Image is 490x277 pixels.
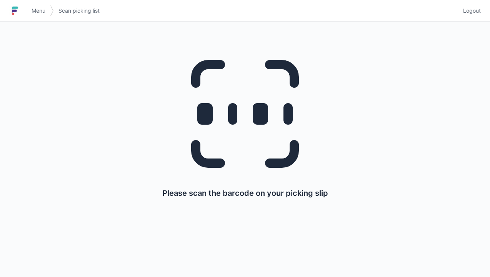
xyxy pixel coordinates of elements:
p: Please scan the barcode on your picking slip [162,188,328,199]
a: Logout [458,4,481,18]
img: svg> [50,2,54,20]
a: Scan picking list [54,4,104,18]
img: logo-small.jpg [9,5,21,17]
span: Scan picking list [58,7,100,15]
span: Menu [32,7,45,15]
span: Logout [463,7,481,15]
a: Menu [27,4,50,18]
